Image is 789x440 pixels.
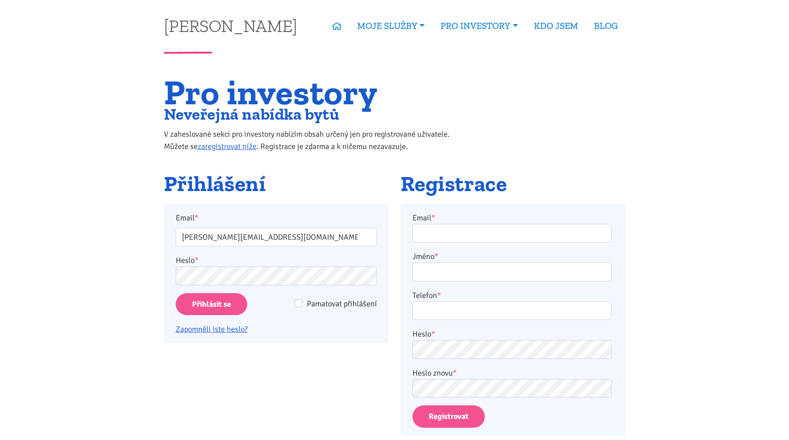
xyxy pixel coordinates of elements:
[401,172,626,196] h2: Registrace
[307,299,377,309] span: Pamatovat přihlášení
[164,17,297,34] a: [PERSON_NAME]
[349,16,433,36] a: MOJE SLUŽBY
[412,328,435,340] label: Heslo
[453,368,457,378] abbr: required
[198,142,256,151] a: zaregistrovat níže
[433,16,526,36] a: PRO INVESTORY
[176,324,248,334] a: Zapomněli jste heslo?
[431,213,435,223] abbr: required
[176,254,199,266] label: Heslo
[412,212,435,224] label: Email
[412,250,438,263] label: Jméno
[431,329,435,339] abbr: required
[176,293,247,316] input: Přihlásit se
[412,405,485,428] button: Registrovat
[586,16,626,36] a: BLOG
[434,252,438,261] abbr: required
[412,367,457,379] label: Heslo znovu
[437,291,441,300] abbr: required
[170,212,383,224] label: Email
[164,107,468,121] h2: Neveřejná nabídka bytů
[164,78,468,107] h1: Pro investory
[526,16,586,36] a: KDO JSEM
[412,289,441,302] label: Telefon
[164,172,389,196] h2: Přihlášení
[164,128,468,153] p: V zaheslované sekci pro investory nabízím obsah určený jen pro registrované uživatele. Můžete se ...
